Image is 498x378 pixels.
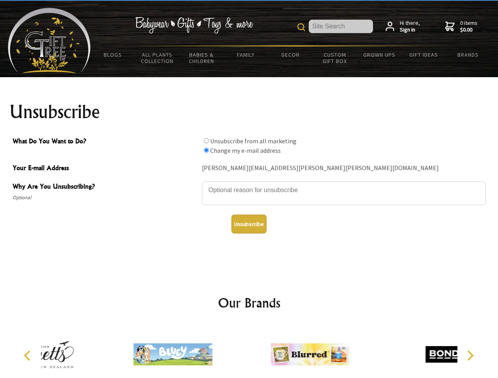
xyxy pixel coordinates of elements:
a: Grown Ups [357,46,401,63]
span: 0 items [460,19,477,33]
img: Babywear - Gifts - Toys & more [135,17,253,33]
span: Hi there, [400,20,420,33]
a: BLOGS [91,46,135,63]
img: product search [297,23,305,31]
a: Babies & Children [179,46,224,69]
strong: Sign in [400,26,420,33]
label: Unsubscribe from all marketing [210,137,297,145]
h1: Unsubscribe [9,102,489,121]
a: Hi there,Sign in [386,20,420,33]
div: [PERSON_NAME][EMAIL_ADDRESS][PERSON_NAME][PERSON_NAME][DOMAIN_NAME] [202,162,486,174]
h2: Our Brands [16,293,483,312]
a: Brands [446,46,491,63]
input: Site Search [309,20,373,33]
a: Decor [268,46,313,63]
input: What Do You Want to Do? [204,148,209,153]
button: Unsubscribe [231,215,267,233]
span: Optional [13,193,198,202]
span: What Do You Want to Do? [13,136,198,148]
a: All Plants Collection [135,46,180,69]
span: Your E-mail Address [13,163,198,174]
a: Gift Ideas [401,46,446,63]
span: Why Are You Unsubscribing? [13,182,198,193]
img: Babyware - Gifts - Toys and more... [8,8,91,73]
a: Custom Gift Box [313,46,357,69]
strong: $0.00 [460,26,477,33]
a: Family [224,46,269,63]
input: What Do You Want to Do? [204,138,209,143]
label: Change my e-mail address [210,146,281,154]
textarea: Why Are You Unsubscribing? [202,182,486,205]
button: Next [461,347,479,364]
a: 0 items$0.00 [445,20,477,33]
button: Previous [20,347,37,364]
